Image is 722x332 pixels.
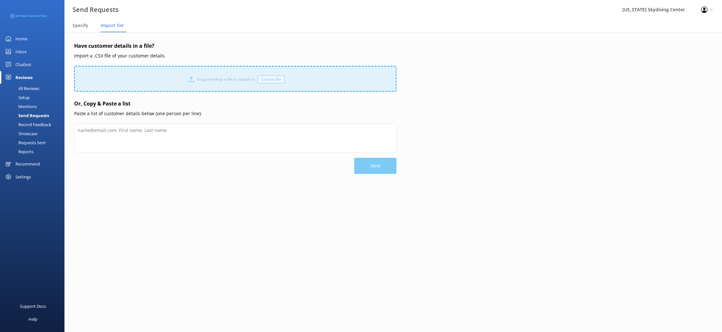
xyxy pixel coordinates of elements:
[73,22,88,29] span: Specify
[74,100,396,108] h4: Or, Copy & Paste a list
[4,84,39,93] div: All Reviews
[4,129,37,138] div: Showcase
[4,138,64,147] a: Requests Sent
[15,71,33,84] div: Reviews
[4,120,64,129] a: Record Feedback
[4,93,30,102] div: Setup
[4,102,37,111] div: Mentions
[15,45,27,58] div: Inbox
[4,120,51,129] div: Record Feedback
[15,58,31,71] div: Chatbot
[10,11,47,22] img: 3-1676954853.png
[4,147,64,156] a: Reports
[101,22,124,29] span: Import list
[15,157,40,170] div: Recommend
[74,42,396,50] h4: Have customer details in a file?
[194,76,258,82] p: Drag and drop a file to upload or
[15,170,31,183] div: Settings
[20,300,46,313] div: Support Docs
[4,93,64,102] a: Setup
[4,102,64,111] a: Mentions
[74,52,396,59] p: Import a .CSV file of your customer details
[4,129,64,138] a: Showcase
[73,5,119,15] h3: Send Requests
[74,110,396,117] p: Paste a list of customer details below (one person per line).
[4,111,64,120] a: Send Requests
[4,84,64,93] a: All Reviews
[4,111,49,120] div: Send Requests
[28,313,37,326] div: Help
[4,138,46,147] div: Requests Sent
[258,75,285,83] div: Choose file
[15,32,27,45] div: Home
[4,147,34,156] div: Reports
